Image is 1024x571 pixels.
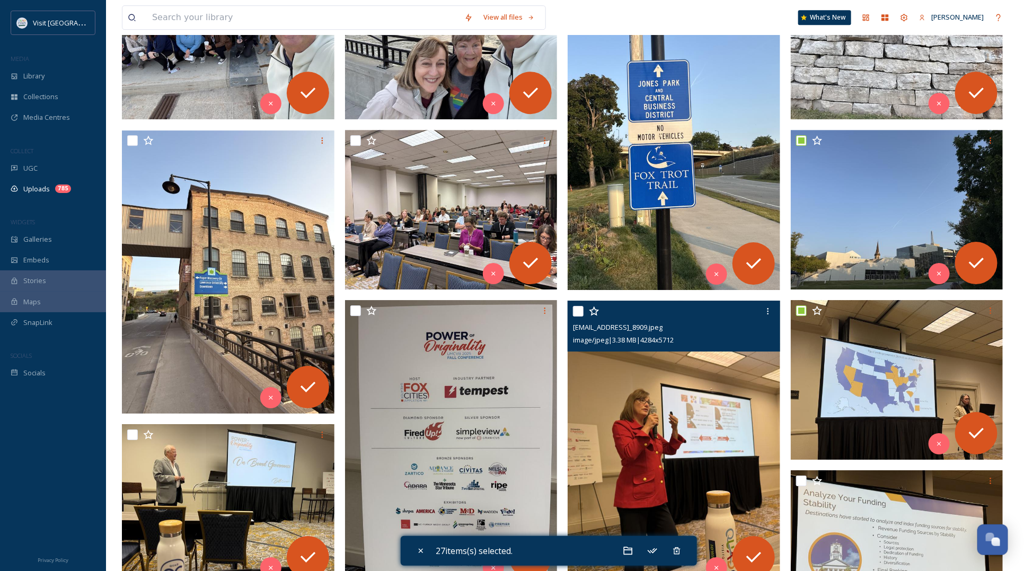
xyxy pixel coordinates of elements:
a: View all files [478,7,540,28]
span: UGC [23,163,38,173]
span: Collections [23,92,58,102]
span: MEDIA [11,55,29,63]
span: SnapLink [23,318,52,328]
a: What's New [798,10,851,25]
span: Embeds [23,255,49,265]
span: 27 items(s) selected. [436,544,513,557]
span: image/jpeg | 3.38 MB | 4284 x 5712 [573,335,674,345]
button: Open Chat [977,524,1008,555]
a: Privacy Policy [38,553,68,566]
span: SOCIALS [11,352,32,359]
span: Visit [GEOGRAPHIC_DATA] [33,17,115,28]
div: 785 [55,185,71,193]
span: Maps [23,297,41,307]
span: Library [23,71,45,81]
a: [PERSON_NAME] [914,7,989,28]
img: ext_1757508929.035893_Dherrell@visitquadcities.com-IMG_8888.jpeg [791,130,1003,289]
span: Uploads [23,184,50,194]
span: [PERSON_NAME] [931,12,984,22]
span: Galleries [23,234,52,244]
img: ext_1757508933.972137_Dherrell@visitquadcities.com-IMG_8876.jpeg [122,130,334,414]
img: ext_1757508933.571394_Dherrell@visitquadcities.com-IMG_8880.jpeg [568,6,780,289]
span: WIDGETS [11,218,35,226]
img: QCCVB_VISIT_vert_logo_4c_tagline_122019.svg [17,17,28,28]
span: Media Centres [23,112,70,122]
span: Privacy Policy [38,557,68,564]
span: Stories [23,276,46,286]
span: Socials [23,368,46,378]
span: COLLECT [11,147,33,155]
input: Search your library [147,6,459,29]
img: ext_1757508933.817492_Dherrell@visitquadcities.com-IMG_8904.jpeg [345,130,558,289]
span: [EMAIL_ADDRESS]_8909.jpeg [573,322,663,332]
img: ext_1757508913.80126_Dherrell@visitquadcities.com-IMG_8928.jpeg [791,300,1003,460]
